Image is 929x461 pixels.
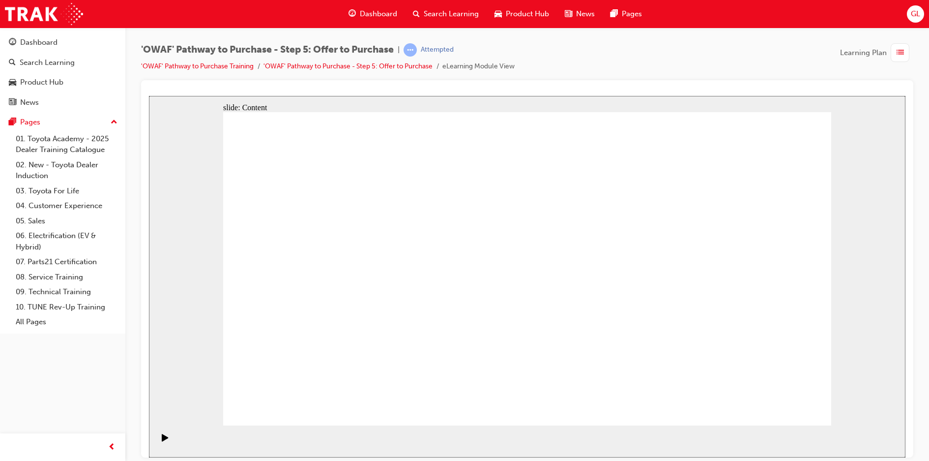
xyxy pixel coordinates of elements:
div: Pages [20,117,40,128]
span: Learning Plan [840,47,887,59]
a: pages-iconPages [603,4,650,24]
button: Play (Ctrl+Alt+P) [5,338,22,354]
span: search-icon [413,8,420,20]
a: guage-iconDashboard [341,4,405,24]
button: Learning Plan [840,43,913,62]
div: Dashboard [20,37,58,48]
a: 04. Customer Experience [12,198,121,214]
span: | [398,44,400,56]
a: Dashboard [4,33,121,52]
span: news-icon [565,8,572,20]
span: car-icon [9,78,16,87]
span: News [576,8,595,20]
span: pages-icon [9,118,16,127]
span: news-icon [9,98,16,107]
a: Search Learning [4,54,121,72]
img: Trak [5,3,83,25]
a: news-iconNews [557,4,603,24]
span: Dashboard [360,8,397,20]
span: list-icon [897,47,904,59]
a: car-iconProduct Hub [487,4,557,24]
a: 06. Electrification (EV & Hybrid) [12,228,121,254]
div: Search Learning [20,57,75,68]
a: 03. Toyota For Life [12,184,121,199]
span: prev-icon [108,441,116,454]
button: GL [907,5,924,23]
span: learningRecordVerb_ATTEMPT-icon [404,43,417,57]
span: search-icon [9,59,16,67]
a: 10. TUNE Rev-Up Training [12,300,121,315]
div: Product Hub [20,77,63,88]
a: 'OWAF' Pathway to Purchase - Step 5: Offer to Purchase [263,62,433,70]
a: 08. Service Training [12,270,121,285]
span: pages-icon [610,8,618,20]
a: search-iconSearch Learning [405,4,487,24]
a: 05. Sales [12,214,121,229]
a: 01. Toyota Academy - 2025 Dealer Training Catalogue [12,131,121,157]
a: 02. New - Toyota Dealer Induction [12,157,121,184]
a: All Pages [12,314,121,330]
div: playback controls [5,330,22,362]
span: GL [911,8,920,20]
span: guage-icon [348,8,356,20]
div: Attempted [421,45,454,55]
button: DashboardSearch LearningProduct HubNews [4,31,121,113]
button: Pages [4,113,121,131]
span: car-icon [494,8,502,20]
span: Pages [622,8,642,20]
a: News [4,93,121,112]
span: up-icon [111,116,117,129]
span: 'OWAF' Pathway to Purchase - Step 5: Offer to Purchase [141,44,394,56]
a: 'OWAF' Pathway to Purchase Training [141,62,254,70]
a: Product Hub [4,73,121,92]
li: eLearning Module View [442,61,515,72]
a: 09. Technical Training [12,284,121,300]
span: Search Learning [424,8,479,20]
a: 07. Parts21 Certification [12,254,121,270]
span: guage-icon [9,38,16,47]
span: Product Hub [506,8,549,20]
div: News [20,97,39,108]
